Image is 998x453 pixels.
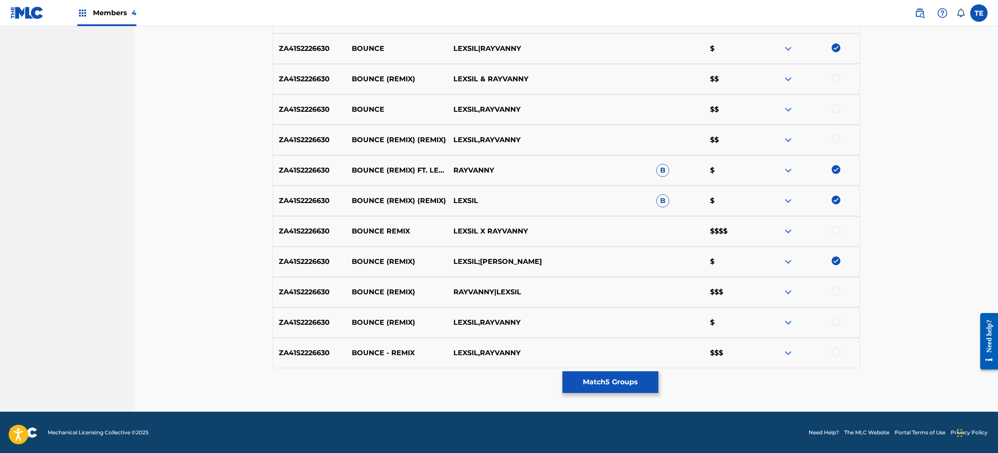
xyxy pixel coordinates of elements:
p: $$$ [704,348,758,358]
p: $ [704,256,758,267]
p: $ [704,43,758,54]
p: BOUNCE (REMIX) [346,256,448,267]
p: $ [704,165,758,176]
p: $$$$ [704,226,758,236]
img: deselect [832,196,840,204]
iframe: Resource Center [974,306,998,376]
p: RAYVANNY [447,165,549,176]
img: expand [783,226,793,236]
img: expand [783,196,793,206]
p: ZA41S2226630 [273,43,346,54]
img: MLC Logo [10,7,44,19]
p: BOUNCE [346,104,448,115]
p: ZA41S2226630 [273,226,346,236]
a: Privacy Policy [951,429,988,436]
p: ZA41S2226630 [273,135,346,145]
span: 4 [132,9,136,17]
p: $$ [704,135,758,145]
a: Portal Terms of Use [895,429,945,436]
p: $ [704,317,758,328]
p: LEXSIL,RAYVANNY [447,104,549,115]
a: Public Search [911,4,929,22]
p: RAYVANNY|LEXSIL [447,287,549,297]
p: LEXSIL,RAYVANNY [447,348,549,358]
span: B [656,164,669,177]
img: deselect [832,43,840,52]
p: ZA41S2226630 [273,74,346,84]
p: BOUNCE - REMIX [346,348,448,358]
img: expand [783,287,793,297]
img: deselect [832,256,840,265]
p: LEXSIL,RAYVANNY [447,135,549,145]
img: help [937,8,948,18]
p: BOUNCE REMIX [346,226,448,236]
img: expand [783,348,793,358]
div: Drag [957,420,962,446]
p: BOUNCE (REMIX) [346,287,448,297]
div: User Menu [970,4,988,22]
img: expand [783,165,793,176]
p: BOUNCE [346,43,448,54]
img: expand [783,74,793,84]
button: Match5 Groups [562,371,658,393]
p: $$ [704,104,758,115]
img: expand [783,104,793,115]
img: search [915,8,925,18]
img: Top Rightsholders [77,8,88,18]
p: BOUNCE (REMIX) FT. LEXSIL [346,165,448,176]
p: ZA41S2226630 [273,165,346,176]
p: BOUNCE (REMIX) (REMIX) [346,196,448,206]
p: BOUNCE (REMIX) [346,74,448,84]
img: expand [783,317,793,328]
p: $ [704,196,758,206]
p: ZA41S2226630 [273,287,346,297]
p: $$$ [704,287,758,297]
img: expand [783,256,793,267]
img: expand [783,135,793,145]
iframe: Chat Widget [955,411,998,453]
p: ZA41S2226630 [273,348,346,358]
p: $$ [704,74,758,84]
p: LEXSIL;[PERSON_NAME] [447,256,549,267]
p: ZA41S2226630 [273,104,346,115]
img: expand [783,43,793,54]
p: LEXSIL X RAYVANNY [447,226,549,236]
a: The MLC Website [844,429,889,436]
p: BOUNCE (REMIX) (REMIX) [346,135,448,145]
div: Help [934,4,951,22]
span: B [656,194,669,207]
p: ZA41S2226630 [273,317,346,328]
span: Mechanical Licensing Collective © 2025 [48,429,149,436]
p: ZA41S2226630 [273,196,346,206]
p: LEXSIL,RAYVANNY [447,317,549,328]
img: deselect [832,165,840,174]
p: LEXSIL|RAYVANNY [447,43,549,54]
a: Need Help? [809,429,839,436]
img: logo [10,427,37,438]
p: LEXSIL [447,196,549,206]
p: BOUNCE (REMIX) [346,317,448,328]
span: Members [93,8,136,18]
div: Notifications [956,9,965,17]
p: LEXSIL & RAYVANNY [447,74,549,84]
p: ZA41S2226630 [273,256,346,267]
